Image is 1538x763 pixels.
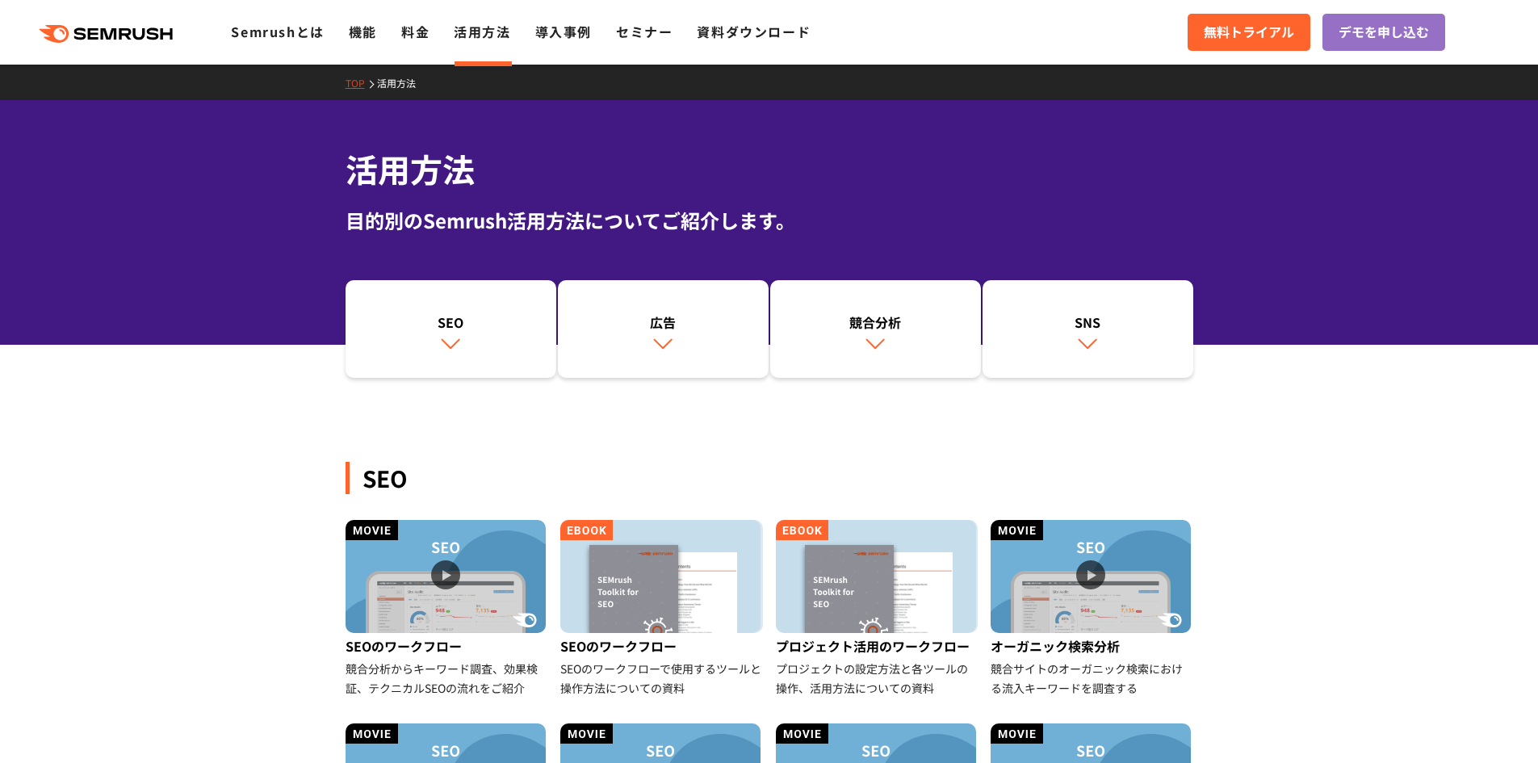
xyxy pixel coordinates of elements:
[991,312,1185,332] div: SNS
[560,633,763,659] div: SEOのワークフロー
[346,633,548,659] div: SEOのワークフロー
[346,145,1193,193] h1: 活用方法
[1188,14,1310,51] a: 無料トライアル
[776,633,979,659] div: プロジェクト活用のワークフロー
[346,462,1193,494] div: SEO
[346,659,548,698] div: 競合分析からキーワード調査、効果検証、テクニカルSEOの流れをご紹介
[1322,14,1445,51] a: デモを申し込む
[1339,22,1429,43] span: デモを申し込む
[354,312,548,332] div: SEO
[566,312,761,332] div: 広告
[560,520,763,698] a: SEOのワークフロー SEOのワークフローで使用するツールと操作方法についての資料
[991,520,1193,698] a: オーガニック検索分析 競合サイトのオーガニック検索における流入キーワードを調査する
[346,206,1193,235] div: 目的別のSemrush活用方法についてご紹介します。
[454,22,510,41] a: 活用方法
[776,520,979,698] a: プロジェクト活用のワークフロー プロジェクトの設定方法と各ツールの操作、活用方法についての資料
[991,633,1193,659] div: オーガニック検索分析
[616,22,673,41] a: セミナー
[770,280,981,379] a: 競合分析
[778,312,973,332] div: 競合分析
[231,22,324,41] a: Semrushとは
[535,22,592,41] a: 導入事例
[1204,22,1294,43] span: 無料トライアル
[401,22,430,41] a: 料金
[558,280,769,379] a: 広告
[346,520,548,698] a: SEOのワークフロー 競合分析からキーワード調査、効果検証、テクニカルSEOの流れをご紹介
[349,22,377,41] a: 機能
[991,659,1193,698] div: 競合サイトのオーガニック検索における流入キーワードを調査する
[346,280,556,379] a: SEO
[776,659,979,698] div: プロジェクトの設定方法と各ツールの操作、活用方法についての資料
[346,76,377,90] a: TOP
[697,22,811,41] a: 資料ダウンロード
[560,659,763,698] div: SEOのワークフローで使用するツールと操作方法についての資料
[983,280,1193,379] a: SNS
[377,76,428,90] a: 活用方法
